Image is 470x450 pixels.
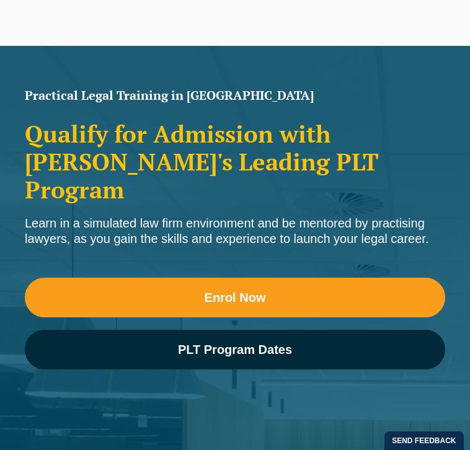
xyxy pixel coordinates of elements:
[25,330,445,369] a: PLT Program Dates
[25,89,445,102] h1: Practical Legal Training in [GEOGRAPHIC_DATA]
[25,120,445,203] h2: Qualify for Admission with [PERSON_NAME]'s Leading PLT Program
[205,291,266,304] span: Enrol Now
[178,343,292,356] span: PLT Program Dates
[25,278,445,317] a: Enrol Now
[25,216,445,247] div: Learn in a simulated law firm environment and be mentored by practising lawyers, as you gain the ...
